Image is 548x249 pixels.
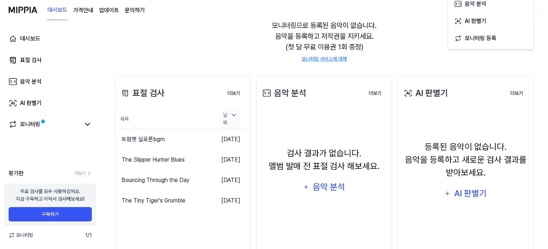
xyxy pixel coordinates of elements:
[269,147,380,173] div: 검사 결과가 없습니다. 앨범 발매 전 표절 검사 해보세요.
[214,150,246,170] td: [DATE]
[302,55,347,63] a: 모니터링 서비스에 대해
[122,135,165,144] div: 트럼펫 실로폰bgm
[9,120,80,129] a: 모니터링
[222,86,246,101] button: 더보기
[451,12,530,29] button: AI 판별기
[214,170,246,191] td: [DATE]
[122,176,189,185] div: Bouncing Through the Day
[505,86,529,101] button: 더보기
[125,6,145,15] a: 문의하기
[4,52,96,69] a: 표절 검사
[99,6,119,15] a: 업데이트
[122,155,185,164] div: The Slipper Hunter Blues
[440,185,492,202] button: AI 판별기
[73,6,93,15] a: 가격안내
[119,109,214,129] th: 제목
[16,188,85,203] div: 무료 검사를 모두 사용하셨어요. 지금 구독하고 이어서 검사해보세요!
[451,29,530,46] button: 모니터링 등록
[20,34,40,43] div: 대시보드
[312,180,346,194] div: 음악 분석
[47,0,67,20] a: 대시보드
[363,86,387,101] button: 더보기
[298,178,350,196] button: 음악 분석
[4,95,96,112] a: AI 판별기
[115,11,534,71] div: 모니터링으로 등록된 음악이 없습니다. 음악을 등록하고 저작권을 지키세요. (첫 달 무료 이용권 1회 증정)
[261,87,306,100] div: 음악 분석
[4,73,96,90] a: 음악 분석
[119,87,165,100] div: 표절 검사
[453,187,487,200] div: AI 판별기
[122,196,185,205] div: The Tiny Tiger's Grumble
[402,140,529,179] div: 등록된 음악이 없습니다. 음악을 등록하고 새로운 검사 결과를 받아보세요.
[465,16,527,26] div: AI 판별기
[20,56,42,64] div: 표절 검사
[20,120,40,129] div: 모니터링
[85,231,92,239] span: 1 / 1
[20,77,42,86] div: 음악 분석
[402,87,448,100] div: AI 판별기
[214,191,246,211] td: [DATE]
[4,30,96,47] a: 대시보드
[465,34,527,43] div: 모니터링 등록
[75,170,92,177] a: 더보기
[9,231,33,239] span: 모니터링
[214,129,246,150] td: [DATE]
[220,109,240,129] div: 날짜
[9,207,92,221] button: 구독하기
[20,99,42,107] div: AI 판별기
[9,169,24,178] span: 평가판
